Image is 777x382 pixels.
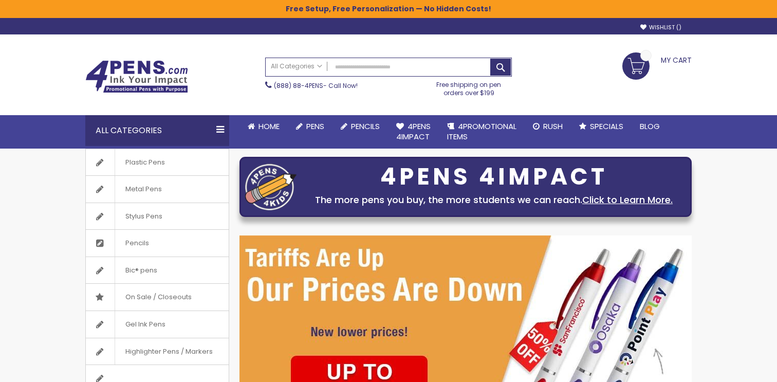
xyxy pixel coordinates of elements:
span: Pens [306,121,324,132]
a: Highlighter Pens / Markers [86,338,229,365]
span: Blog [640,121,660,132]
span: Highlighter Pens / Markers [115,338,223,365]
a: Pencils [86,230,229,257]
span: Metal Pens [115,176,172,203]
a: Metal Pens [86,176,229,203]
span: 4Pens 4impact [396,121,431,142]
img: 4Pens Custom Pens and Promotional Products [85,60,188,93]
span: Gel Ink Pens [115,311,176,338]
a: Stylus Pens [86,203,229,230]
span: Plastic Pens [115,149,175,176]
div: Free shipping on pen orders over $199 [426,77,512,97]
div: 4PENS 4IMPACT [302,166,686,188]
span: Stylus Pens [115,203,173,230]
span: On Sale / Closeouts [115,284,202,311]
a: (888) 88-4PENS [274,81,323,90]
a: Wishlist [640,24,681,31]
a: Specials [571,115,632,138]
div: The more pens you buy, the more students we can reach. [302,193,686,207]
a: 4PROMOTIONALITEMS [439,115,525,149]
a: 4Pens4impact [388,115,439,149]
span: Pencils [115,230,159,257]
a: Click to Learn More. [582,193,673,206]
div: All Categories [85,115,229,146]
a: Home [239,115,288,138]
a: On Sale / Closeouts [86,284,229,311]
span: Pencils [351,121,380,132]
a: Pens [288,115,332,138]
a: Pencils [332,115,388,138]
span: Specials [590,121,623,132]
span: 4PROMOTIONAL ITEMS [447,121,516,142]
a: All Categories [266,58,327,75]
a: Plastic Pens [86,149,229,176]
a: Gel Ink Pens [86,311,229,338]
span: - Call Now! [274,81,358,90]
span: Home [258,121,280,132]
a: Blog [632,115,668,138]
span: Rush [543,121,563,132]
a: Rush [525,115,571,138]
a: Bic® pens [86,257,229,284]
img: four_pen_logo.png [245,163,297,210]
span: All Categories [271,62,322,70]
span: Bic® pens [115,257,168,284]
